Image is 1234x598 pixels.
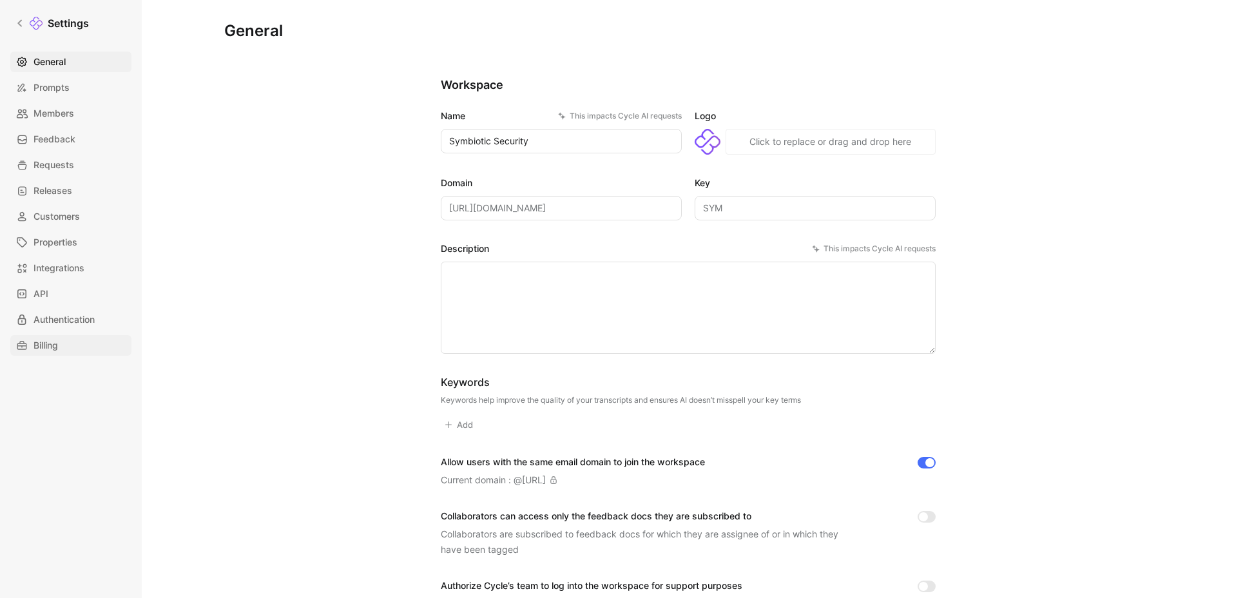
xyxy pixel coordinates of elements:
span: Billing [34,338,58,353]
button: Click to replace or drag and drop here [726,129,936,155]
h1: General [224,21,283,41]
a: Settings [10,10,94,36]
a: Integrations [10,258,131,278]
span: Feedback [34,131,75,147]
div: Collaborators can access only the feedback docs they are subscribed to [441,508,853,524]
label: Key [695,175,936,191]
h2: Workspace [441,77,936,93]
div: [URL] [522,472,546,488]
label: Logo [695,108,936,124]
label: Description [441,241,936,256]
span: Authentication [34,312,95,327]
h1: Settings [48,15,89,31]
a: General [10,52,131,72]
span: General [34,54,66,70]
a: Feedback [10,129,131,149]
div: This impacts Cycle AI requests [558,110,682,122]
div: Current domain : @ [441,472,557,488]
a: Authentication [10,309,131,330]
a: Members [10,103,131,124]
span: Properties [34,235,77,250]
span: API [34,286,48,302]
span: Customers [34,209,80,224]
a: API [10,284,131,304]
span: Members [34,106,74,121]
div: Keywords help improve the quality of your transcripts and ensures AI doesn’t misspell your key terms [441,395,801,405]
div: This impacts Cycle AI requests [812,242,936,255]
img: logo [695,129,720,155]
a: Releases [10,180,131,201]
a: Prompts [10,77,131,98]
div: Allow users with the same email domain to join the workspace [441,454,705,470]
a: Requests [10,155,131,175]
div: Keywords [441,374,801,390]
span: Integrations [34,260,84,276]
label: Name [441,108,682,124]
div: Collaborators are subscribed to feedback docs for which they are assignee of or in which they hav... [441,526,853,557]
span: Prompts [34,80,70,95]
div: Authorize Cycle’s team to log into the workspace for support purposes [441,578,742,593]
a: Customers [10,206,131,227]
a: Billing [10,335,131,356]
a: Properties [10,232,131,253]
button: Add [441,416,479,434]
span: Releases [34,183,72,198]
label: Domain [441,175,682,191]
input: Some placeholder [441,196,682,220]
span: Requests [34,157,74,173]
